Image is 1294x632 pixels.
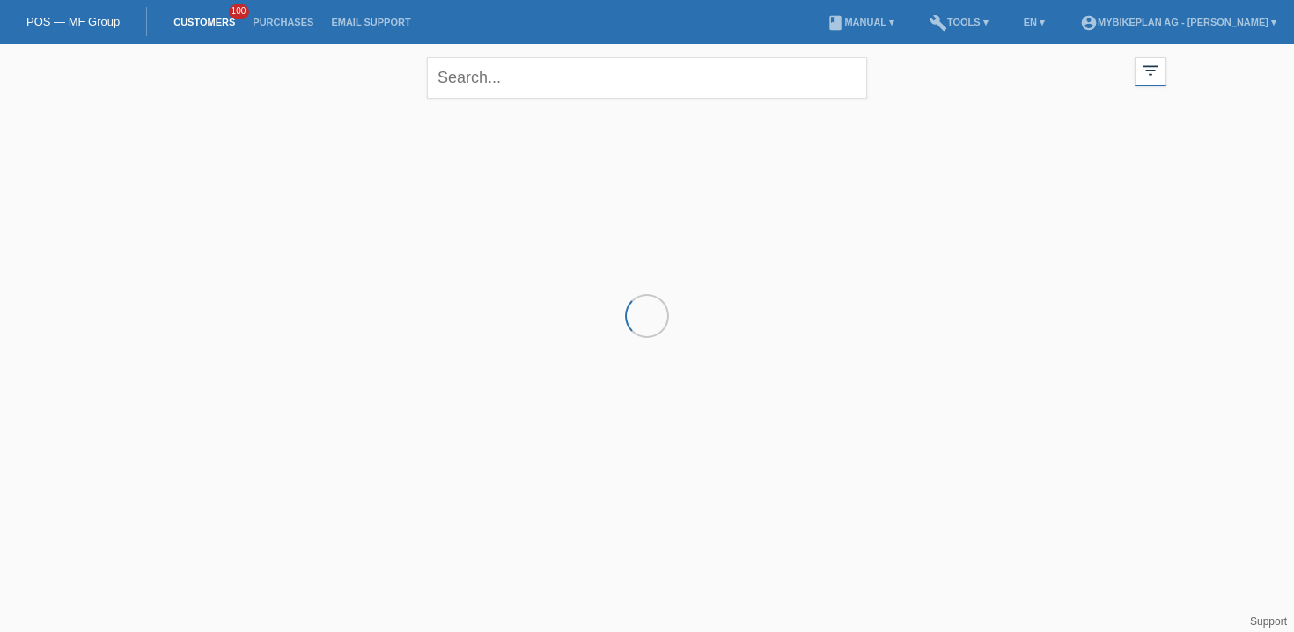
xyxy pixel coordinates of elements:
a: Purchases [244,17,322,27]
a: POS — MF Group [26,15,120,28]
a: Email Support [322,17,419,27]
a: buildTools ▾ [921,17,997,27]
a: account_circleMybikeplan AG - [PERSON_NAME] ▾ [1071,17,1285,27]
a: EN ▾ [1015,17,1054,27]
i: book [827,14,844,32]
i: build [930,14,947,32]
a: bookManual ▾ [818,17,903,27]
a: Customers [165,17,244,27]
i: account_circle [1080,14,1098,32]
i: filter_list [1141,61,1160,80]
input: Search... [427,57,867,99]
a: Support [1250,615,1287,628]
span: 100 [229,4,250,19]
